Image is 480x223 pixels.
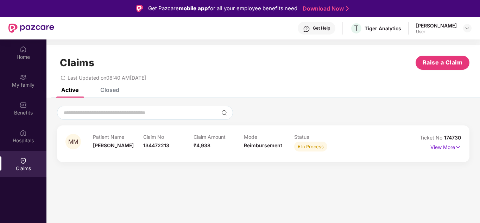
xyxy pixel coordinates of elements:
img: svg+xml;base64,PHN2ZyB3aWR0aD0iMjAiIGhlaWdodD0iMjAiIHZpZXdCb3g9IjAgMCAyMCAyMCIgZmlsbD0ibm9uZSIgeG... [20,74,27,81]
p: Mode [244,134,294,140]
span: Ticket No [420,135,444,141]
a: Download Now [303,5,347,12]
p: Claim No [143,134,194,140]
div: User [416,29,457,35]
span: Reimbursement [244,142,282,148]
span: Last Updated on 08:40 AM[DATE] [68,75,146,81]
div: Get Help [313,25,330,31]
img: svg+xml;base64,PHN2ZyBpZD0iQ2xhaW0iIHhtbG5zPSJodHRwOi8vd3d3LnczLm9yZy8yMDAwL3N2ZyIgd2lkdGg9IjIwIi... [20,157,27,164]
img: svg+xml;base64,PHN2ZyBpZD0iSG9zcGl0YWxzIiB4bWxucz0iaHR0cDovL3d3dy53My5vcmcvMjAwMC9zdmciIHdpZHRoPS... [20,129,27,136]
img: Stroke [346,5,349,12]
strong: mobile app [179,5,208,12]
button: Raise a Claim [416,56,469,70]
span: 174730 [444,135,461,141]
span: 134472213 [143,142,169,148]
p: View More [430,142,461,151]
span: MM [68,139,78,145]
div: Closed [100,86,119,93]
img: svg+xml;base64,PHN2ZyBpZD0iRHJvcGRvd24tMzJ4MzIiIHhtbG5zPSJodHRwOi8vd3d3LnczLm9yZy8yMDAwL3N2ZyIgd2... [465,25,470,31]
span: T [354,24,359,32]
p: Claim Amount [194,134,244,140]
span: [PERSON_NAME] [93,142,134,148]
div: Tiger Analytics [365,25,401,32]
span: redo [61,75,65,81]
img: svg+xml;base64,PHN2ZyB4bWxucz0iaHR0cDovL3d3dy53My5vcmcvMjAwMC9zdmciIHdpZHRoPSIxNyIgaGVpZ2h0PSIxNy... [455,143,461,151]
span: ₹4,938 [194,142,210,148]
span: Raise a Claim [423,58,463,67]
div: [PERSON_NAME] [416,22,457,29]
img: svg+xml;base64,PHN2ZyBpZD0iQmVuZWZpdHMiIHhtbG5zPSJodHRwOi8vd3d3LnczLm9yZy8yMDAwL3N2ZyIgd2lkdGg9Ij... [20,101,27,109]
img: svg+xml;base64,PHN2ZyBpZD0iSG9tZSIgeG1sbnM9Imh0dHA6Ly93d3cudzMub3JnLzIwMDAvc3ZnIiB3aWR0aD0iMjAiIG... [20,46,27,53]
div: Active [61,86,78,93]
div: Get Pazcare for all your employee benefits need [148,4,297,13]
img: svg+xml;base64,PHN2ZyBpZD0iU2VhcmNoLTMyeDMyIiB4bWxucz0iaHR0cDovL3d3dy53My5vcmcvMjAwMC9zdmciIHdpZH... [221,110,227,116]
img: Logo [136,5,143,12]
p: Status [294,134,345,140]
img: svg+xml;base64,PHN2ZyBpZD0iSGVscC0zMngzMiIgeG1sbnM9Imh0dHA6Ly93d3cudzMub3JnLzIwMDAvc3ZnIiB3aWR0aD... [303,25,310,32]
img: New Pazcare Logo [8,24,54,33]
div: In Process [301,143,324,150]
p: Patient Name [93,134,143,140]
h1: Claims [60,57,94,69]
